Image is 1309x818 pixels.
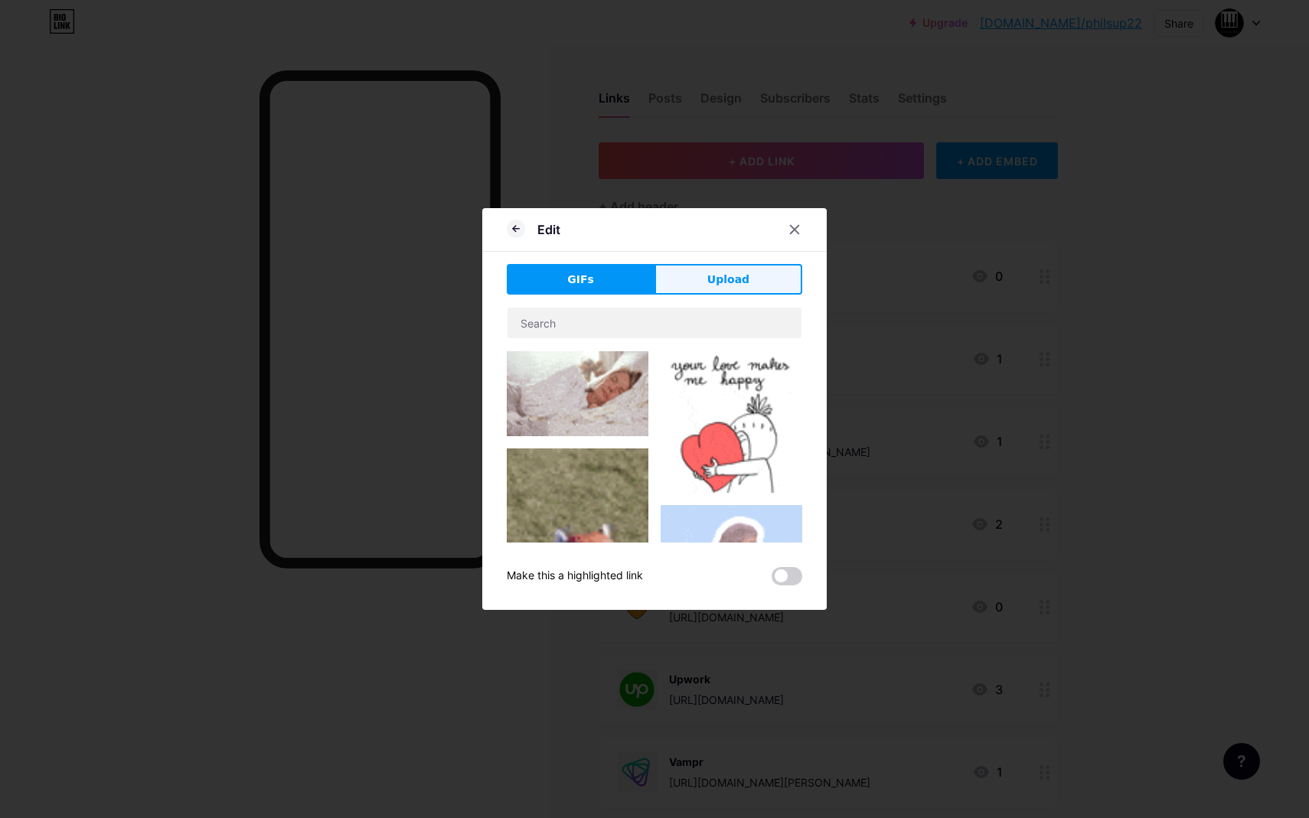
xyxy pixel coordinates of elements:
[661,505,802,647] img: Gihpy
[707,272,749,288] span: Upload
[507,351,648,436] img: Gihpy
[537,220,560,239] div: Edit
[507,567,643,585] div: Make this a highlighted link
[567,272,594,288] span: GIFs
[654,264,802,295] button: Upload
[508,308,801,338] input: Search
[507,448,648,701] img: Gihpy
[507,264,654,295] button: GIFs
[661,351,802,493] img: Gihpy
